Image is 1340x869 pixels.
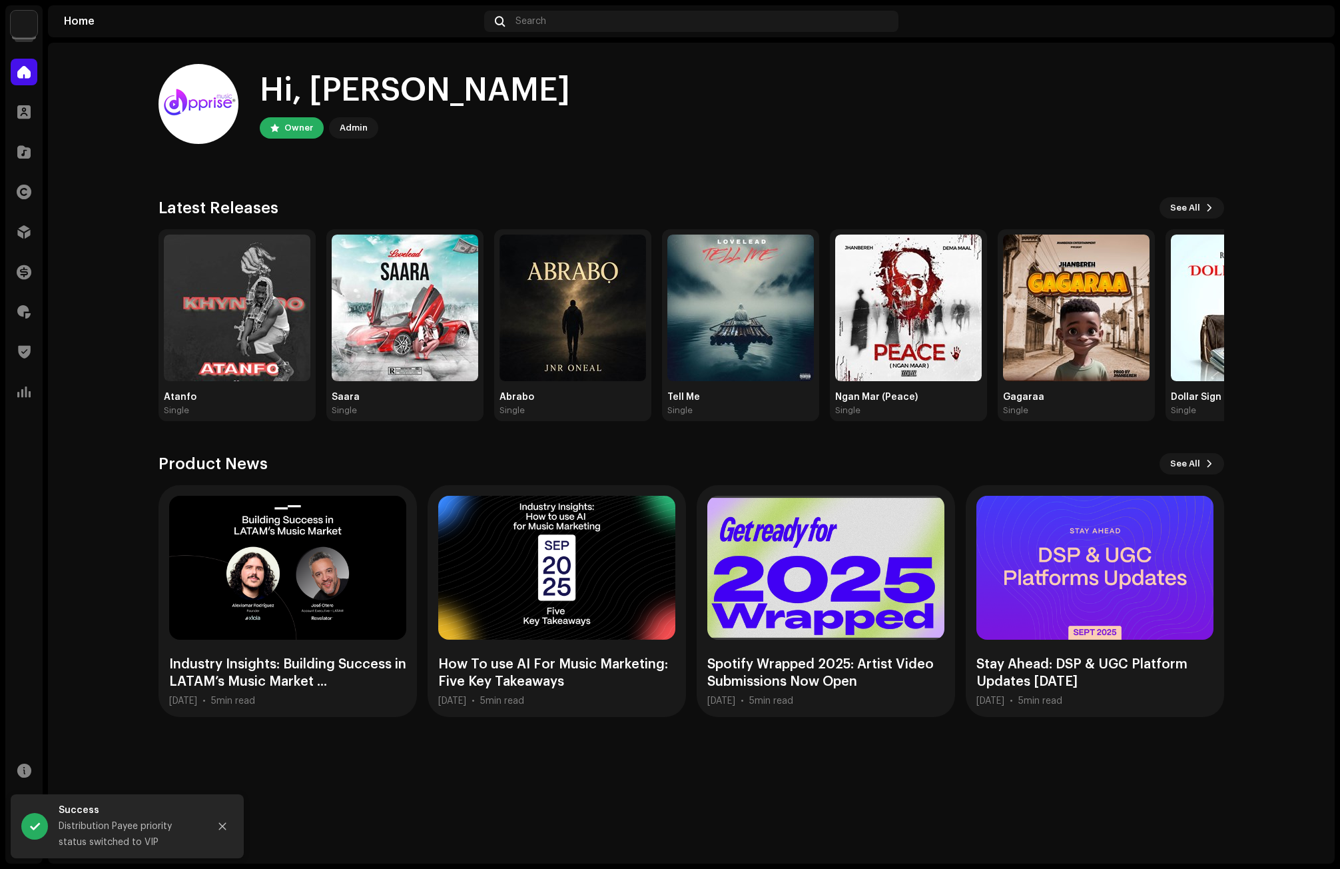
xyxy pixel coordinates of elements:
div: Saara [332,392,478,403]
div: Single [667,405,693,416]
div: Tell Me [667,392,814,403]
div: Single [835,405,860,416]
img: 7e20d871-ea56-4640-939a-ac8e63755388 [332,235,478,381]
div: Industry Insights: Building Success in LATAM’s Music Market ... [169,656,406,690]
div: How To use AI For Music Marketing: Five Key Takeaways [438,656,675,690]
img: fafd1812-f968-42c7-b9d3-9530b6623c0f [1171,235,1317,381]
div: • [202,696,206,706]
button: See All [1160,197,1224,219]
div: Stay Ahead: DSP & UGC Platform Updates [DATE] [976,656,1213,690]
div: 5 [211,696,255,706]
div: [DATE] [438,696,466,706]
h3: Product News [159,453,268,474]
div: • [472,696,475,706]
div: Owner [284,120,313,136]
div: Single [1171,405,1196,416]
div: Ngan Mar (Peace) [835,392,982,403]
div: Single [1003,405,1028,416]
span: min read [216,696,255,706]
div: Atanfo [164,392,310,403]
img: 55d85f8b-9a96-44a7-919f-d44e6fd103af [835,235,982,381]
div: [DATE] [169,696,197,706]
div: [DATE] [707,696,735,706]
div: Admin [340,120,368,136]
span: min read [1024,696,1062,706]
button: Close [209,813,236,840]
div: Single [500,405,525,416]
div: 5 [749,696,793,706]
img: 94355213-6620-4dec-931c-2264d4e76804 [1297,11,1319,32]
img: ffed6ea8-191a-49c2-9ff1-368f72eeac06 [667,235,814,381]
img: 6536d7b4-949b-4f28-8e32-66175757a40c [500,235,646,381]
img: 0d85e60d-03e7-484f-9265-885be6fe0862 [1003,235,1150,381]
div: Hi, [PERSON_NAME] [260,69,570,112]
div: Distribution Payee priority status switched to VIP [59,818,198,850]
h3: Latest Releases [159,197,278,219]
div: 5 [480,696,524,706]
div: 5 [1018,696,1062,706]
img: 94355213-6620-4dec-931c-2264d4e76804 [159,64,238,144]
span: Search [515,16,546,27]
div: Single [164,405,189,416]
div: • [741,696,744,706]
span: min read [755,696,793,706]
div: [DATE] [976,696,1004,706]
div: Home [64,16,479,27]
div: Single [332,405,357,416]
span: min read [486,696,524,706]
img: 6a156688-9343-4fe6-830a-0d3cfb8ff1f1 [164,235,310,381]
button: See All [1160,453,1224,474]
div: Gagaraa [1003,392,1150,403]
span: See All [1170,450,1200,477]
div: Dollar Sign [1171,392,1317,403]
div: Success [59,802,198,818]
div: Abrabo [500,392,646,403]
div: • [1010,696,1013,706]
span: See All [1170,195,1200,221]
div: Spotify Wrapped 2025: Artist Video Submissions Now Open [707,656,944,690]
img: 1c16f3de-5afb-4452-805d-3f3454e20b1b [11,11,37,37]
